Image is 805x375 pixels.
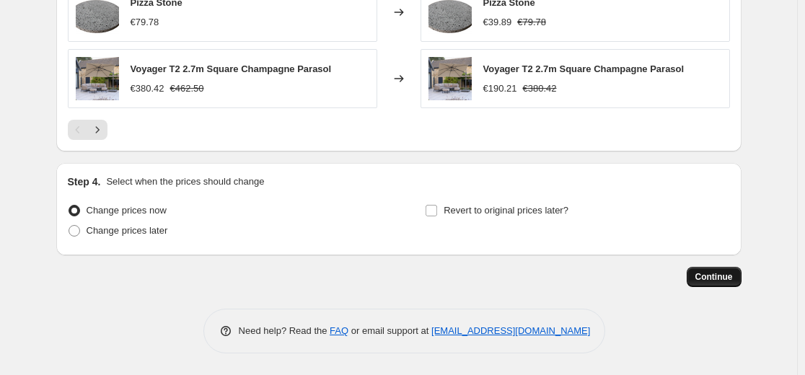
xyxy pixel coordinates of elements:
a: [EMAIL_ADDRESS][DOMAIN_NAME] [431,325,590,336]
span: Revert to original prices later? [444,205,568,216]
div: €39.89 [483,15,512,30]
img: champange_80x.png [428,57,472,100]
h2: Step 4. [68,175,101,189]
button: Next [87,120,107,140]
button: Continue [687,267,742,287]
strike: €462.50 [170,81,204,96]
a: FAQ [330,325,348,336]
span: Continue [695,271,733,283]
strike: €79.78 [517,15,546,30]
span: Need help? Read the [239,325,330,336]
span: Voyager T2 2.7m Square Champagne Parasol [483,63,685,74]
span: Change prices later [87,225,168,236]
img: champange_80x.png [76,57,119,100]
span: Change prices now [87,205,167,216]
span: or email support at [348,325,431,336]
nav: Pagination [68,120,107,140]
p: Select when the prices should change [106,175,264,189]
span: Voyager T2 2.7m Square Champagne Parasol [131,63,332,74]
div: €190.21 [483,81,517,96]
strike: €380.42 [523,81,557,96]
div: €79.78 [131,15,159,30]
div: €380.42 [131,81,164,96]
